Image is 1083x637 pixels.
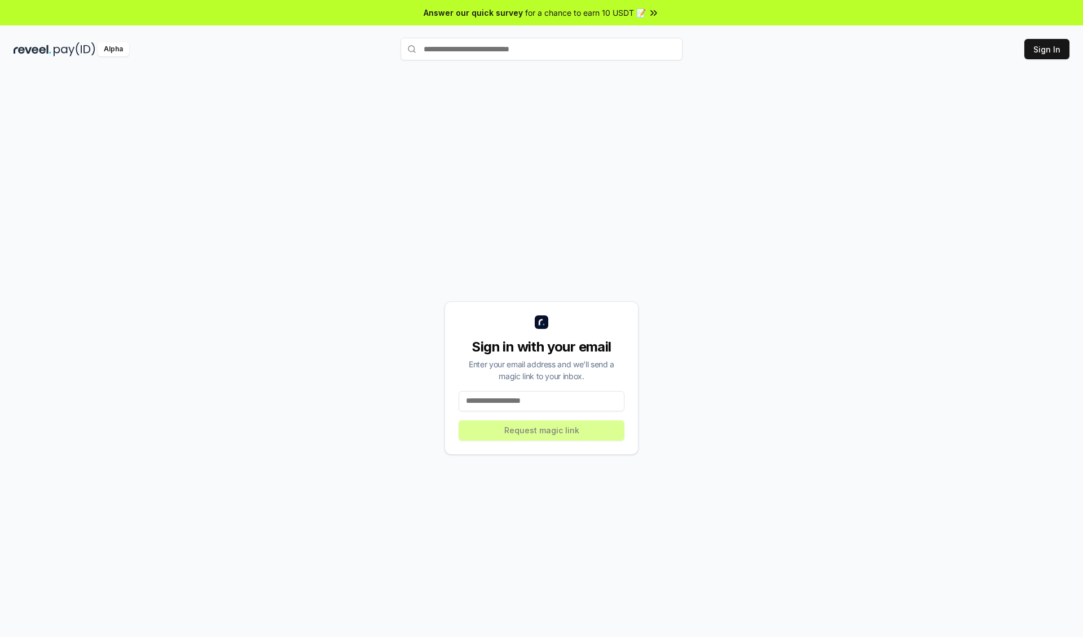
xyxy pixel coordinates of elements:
span: Answer our quick survey [424,7,523,19]
div: Alpha [98,42,129,56]
img: logo_small [535,315,548,329]
img: reveel_dark [14,42,51,56]
img: pay_id [54,42,95,56]
button: Sign In [1024,39,1069,59]
div: Enter your email address and we’ll send a magic link to your inbox. [459,358,624,382]
div: Sign in with your email [459,338,624,356]
span: for a chance to earn 10 USDT 📝 [525,7,646,19]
